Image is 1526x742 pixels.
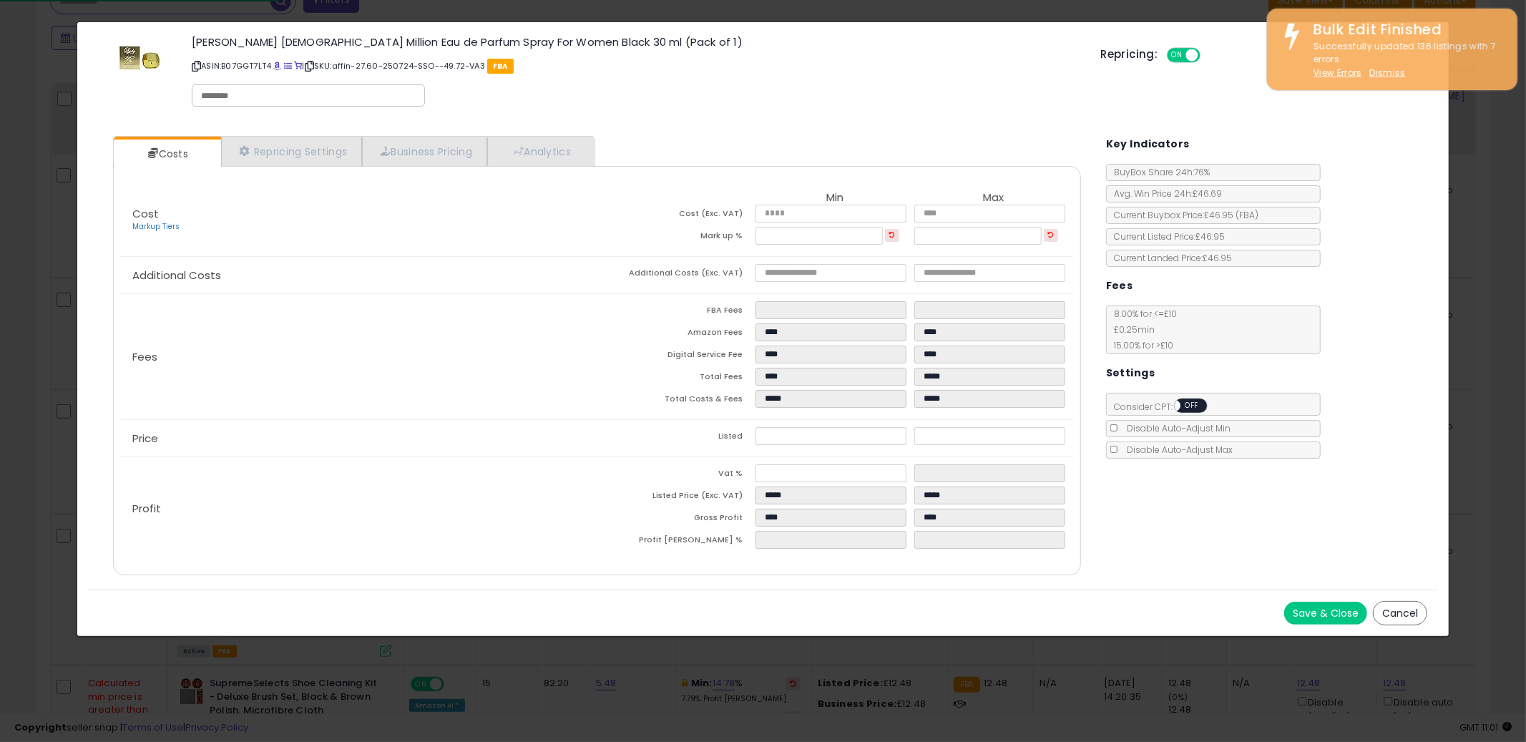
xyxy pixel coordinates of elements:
[1107,308,1177,351] span: 8.00 % for <= £10
[597,346,755,368] td: Digital Service Fee
[192,36,1079,47] h3: [PERSON_NAME] [DEMOGRAPHIC_DATA] Million Eau de Parfum Spray For Women Black 30 ml (Pack of 1)
[755,192,914,205] th: Min
[192,54,1079,77] p: ASIN: B07GGT7LT4 | SKU: affin-27.60-250724-SSO--49.72-VA3
[597,509,755,531] td: Gross Profit
[1303,19,1507,40] div: Bulk Edit Finished
[1107,187,1222,200] span: Avg. Win Price 24h: £46.69
[121,433,597,444] p: Price
[1180,400,1203,412] span: OFF
[1284,602,1367,625] button: Save & Close
[1107,252,1232,264] span: Current Landed Price: £46.95
[487,59,514,74] span: FBA
[914,192,1073,205] th: Max
[1107,323,1155,336] span: £0.25 min
[1107,230,1225,243] span: Current Listed Price: £46.95
[1168,49,1186,62] span: ON
[1107,339,1173,351] span: 15.00 % for > £10
[1369,67,1405,79] u: Dismiss
[121,503,597,514] p: Profit
[1106,277,1133,295] h5: Fees
[1107,209,1258,221] span: Current Buybox Price:
[1107,166,1210,178] span: BuyBox Share 24h: 76%
[487,137,593,166] a: Analytics
[132,221,180,232] a: Markup Tiers
[1100,49,1158,60] h5: Repricing:
[1120,422,1231,434] span: Disable Auto-Adjust Min
[597,464,755,487] td: Vat %
[1106,364,1155,382] h5: Settings
[1107,401,1226,413] span: Consider CPT:
[294,60,302,72] a: Your listing only
[597,301,755,323] td: FBA Fees
[597,227,755,249] td: Mark up %
[1106,135,1190,153] h5: Key Indicators
[121,208,597,233] p: Cost
[273,60,281,72] a: BuyBox page
[597,531,755,553] td: Profit [PERSON_NAME] %
[597,487,755,509] td: Listed Price (Exc. VAT)
[597,368,755,390] td: Total Fees
[121,351,597,363] p: Fees
[1120,444,1233,456] span: Disable Auto-Adjust Max
[597,205,755,227] td: Cost (Exc. VAT)
[1204,209,1258,221] span: £46.95
[1303,40,1507,80] div: Successfully updated 136 listings with 7 errors.
[284,60,292,72] a: All offer listings
[121,270,597,281] p: Additional Costs
[597,390,755,412] td: Total Costs & Fees
[1236,209,1258,221] span: ( FBA )
[597,323,755,346] td: Amazon Fees
[1198,49,1221,62] span: OFF
[362,137,487,166] a: Business Pricing
[597,427,755,449] td: Listed
[1314,67,1362,79] a: View Errors
[221,137,363,166] a: Repricing Settings
[1373,601,1427,625] button: Cancel
[597,264,755,286] td: Additional Costs (Exc. VAT)
[118,36,161,79] img: 41qtl7MxcML._SL60_.jpg
[114,140,220,168] a: Costs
